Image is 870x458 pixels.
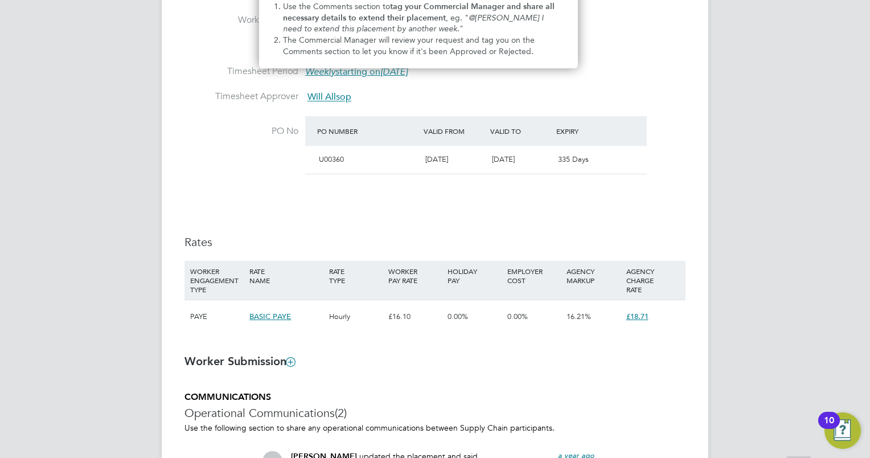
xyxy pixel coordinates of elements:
[184,391,686,403] h5: COMMUNICATIONS
[567,312,591,321] span: 16.21%
[184,91,298,103] label: Timesheet Approver
[283,2,390,11] span: Use the Comments section to
[487,121,554,141] div: Valid To
[824,420,834,435] div: 10
[305,66,335,77] em: Weekly
[247,261,326,291] div: RATE NAME
[492,154,515,164] span: [DATE]
[326,261,385,291] div: RATE TYPE
[335,406,347,420] span: (2)
[305,66,408,77] span: starting on
[421,121,487,141] div: Valid From
[283,13,546,34] em: @[PERSON_NAME] I need to extend this placement by another week.
[184,40,298,52] label: Breaks
[307,92,351,103] span: Will Allsop
[504,261,564,291] div: EMPLOYER COST
[448,312,468,321] span: 0.00%
[184,14,298,26] label: Working Hours
[283,35,564,57] li: The Commercial Manager will review your request and tag you on the Comments section to let you kn...
[385,300,445,333] div: £16.10
[184,235,686,250] h3: Rates
[425,154,448,164] span: [DATE]
[380,66,408,77] em: [DATE]
[824,412,861,449] button: Open Resource Center, 10 new notifications
[564,261,623,291] div: AGENCY MARKUP
[459,24,463,34] span: "
[319,154,344,164] span: U00360
[184,354,295,368] b: Worker Submission
[507,312,528,321] span: 0.00%
[326,300,385,333] div: Hourly
[283,2,557,23] strong: tag your Commercial Manager and share all necessary details to extend their placement
[314,121,421,141] div: PO Number
[445,261,504,291] div: HOLIDAY PAY
[187,300,247,333] div: PAYE
[184,66,298,77] label: Timesheet Period
[184,125,298,137] label: PO No
[553,121,620,141] div: Expiry
[249,312,291,321] span: BASIC PAYE
[184,423,686,433] p: Use the following section to share any operational communications between Supply Chain participants.
[187,261,247,300] div: WORKER ENGAGEMENT TYPE
[446,13,469,23] span: , eg. "
[558,154,589,164] span: 335 Days
[623,261,683,300] div: AGENCY CHARGE RATE
[385,261,445,291] div: WORKER PAY RATE
[626,312,649,321] span: £18.71
[184,406,686,420] h3: Operational Communications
